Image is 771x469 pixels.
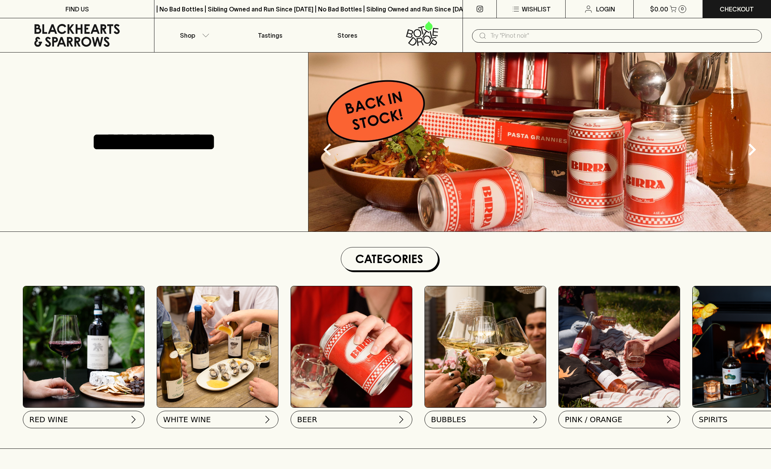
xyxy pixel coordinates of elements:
button: Shop [154,18,231,52]
span: BEER [297,414,317,425]
button: BEER [291,411,412,428]
h1: Categories [344,250,435,267]
button: Previous [312,134,343,165]
img: chevron-right.svg [664,415,674,424]
p: Login [596,5,615,14]
img: 2022_Festive_Campaign_INSTA-16 1 [425,286,546,407]
img: BIRRA_GOOD-TIMES_INSTA-2 1/optimise?auth=Mjk3MjY0ODMzMw__ [291,286,412,407]
p: 0 [681,7,684,11]
img: optimise [308,53,771,231]
img: chevron-right.svg [531,415,540,424]
p: Wishlist [522,5,551,14]
p: Shop [180,31,195,40]
img: gospel_collab-2 1 [559,286,680,407]
button: PINK / ORANGE [558,411,680,428]
p: Stores [337,31,357,40]
button: BUBBLES [424,411,546,428]
p: Tastings [258,31,282,40]
a: Tastings [232,18,308,52]
button: WHITE WINE [157,411,278,428]
img: chevron-right.svg [397,415,406,424]
button: Next [737,134,767,165]
span: RED WINE [29,414,68,425]
button: RED WINE [23,411,145,428]
span: WHITE WINE [163,414,211,425]
span: SPIRITS [699,414,727,425]
span: BUBBLES [431,414,466,425]
img: optimise [157,286,278,407]
p: Checkout [720,5,754,14]
input: Try "Pinot noir" [490,30,756,42]
img: chevron-right.svg [263,415,272,424]
p: $0.00 [650,5,668,14]
span: PINK / ORANGE [565,414,622,425]
img: chevron-right.svg [129,415,138,424]
img: Red Wine Tasting [23,286,144,407]
p: FIND US [65,5,89,14]
a: Stores [308,18,385,52]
